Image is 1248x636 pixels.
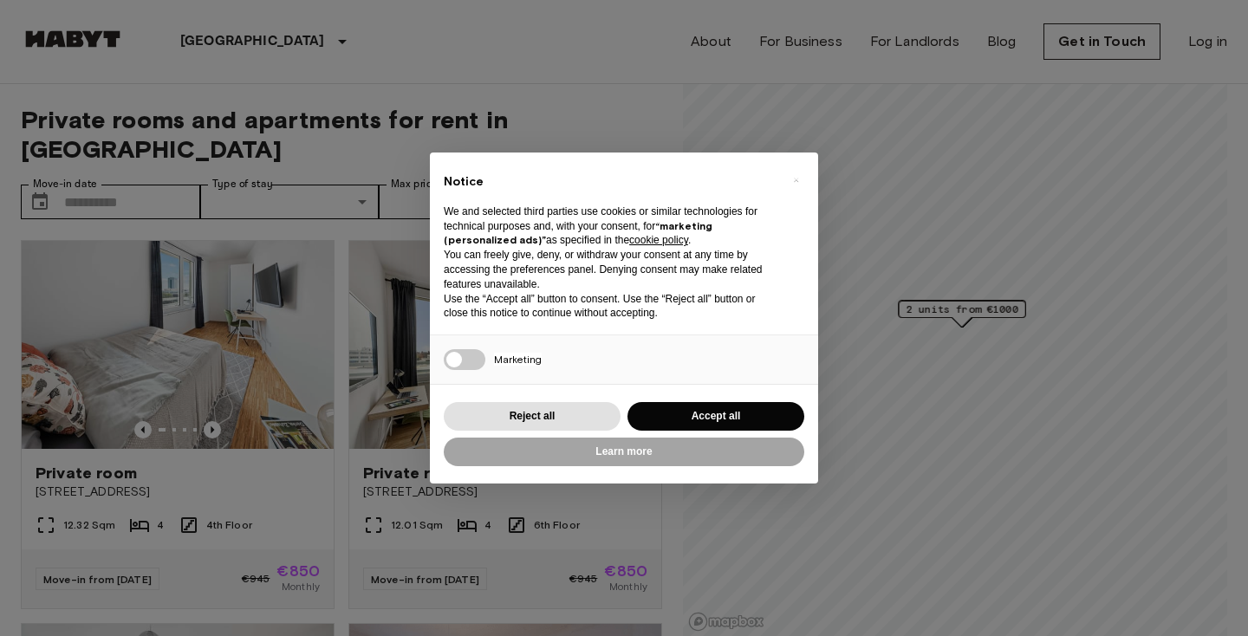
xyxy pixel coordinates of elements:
button: Reject all [444,402,621,431]
a: cookie policy [629,234,688,246]
span: Marketing [494,353,542,366]
p: We and selected third parties use cookies or similar technologies for technical purposes and, wit... [444,204,777,248]
button: Accept all [627,402,804,431]
p: Use the “Accept all” button to consent. Use the “Reject all” button or close this notice to conti... [444,292,777,321]
strong: “marketing (personalized ads)” [444,219,712,247]
button: Close this notice [782,166,809,194]
p: You can freely give, deny, or withdraw your consent at any time by accessing the preferences pane... [444,248,777,291]
button: Learn more [444,438,804,466]
span: × [793,170,799,191]
h2: Notice [444,173,777,191]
